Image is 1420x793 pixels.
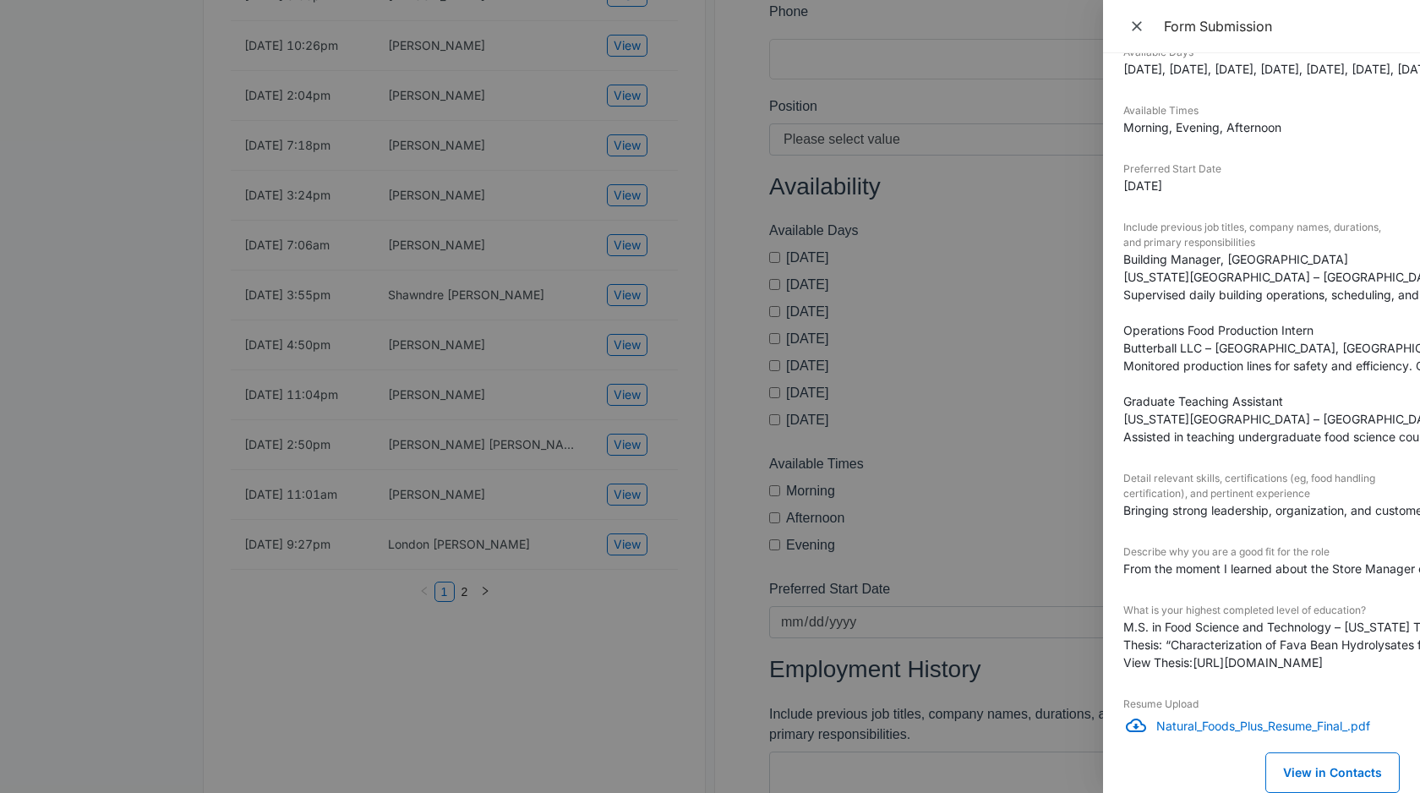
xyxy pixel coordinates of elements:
[1123,603,1400,618] dt: What is your highest completed level of education?
[1123,103,1400,118] dt: Available Times
[210,529,394,570] input: Country
[1164,17,1400,36] div: Form Submission
[1123,501,1400,519] dd: Bringing strong leadership, organization, and customer service skills developed through experienc...
[1265,752,1400,793] button: View in Contacts
[1123,544,1400,560] dt: Describe why you are a good fit for the role
[1123,177,1400,194] dd: [DATE]
[1123,697,1400,712] dt: Resume Upload
[1123,220,1400,250] dt: Include previous job titles, company names, durations, and primary responsibilities
[1156,717,1400,735] p: Natural_Foods_Plus_Resume_Final_.pdf
[1123,60,1400,78] dd: [DATE], [DATE], [DATE], [DATE], [DATE], [DATE], [DATE]
[1123,712,1156,739] button: Download
[1123,250,1400,446] dd: Building Manager, [GEOGRAPHIC_DATA] [US_STATE][GEOGRAPHIC_DATA] – [GEOGRAPHIC_DATA], [GEOGRAPHIC_...
[1123,471,1400,501] dt: Detail relevant skills, certifications (eg, food handling certification), and pertinent experience
[1123,618,1400,671] dd: M.S. in Food Science and Technology – [US_STATE] Tech (2025) Thesis: “Characterization of Fava Be...
[1123,118,1400,136] dd: Morning, Evening, Afternoon
[1123,560,1400,577] dd: From the moment I learned about the Store Manager opportunity at Natural Foods Plus, it felt like...
[1123,712,1400,739] a: DownloadNatural_Foods_Plus_Resume_Final_.pdf
[210,479,394,519] input: State
[1128,14,1149,38] span: Close
[1123,14,1154,39] button: Close
[1123,161,1400,177] dt: Preferred Start Date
